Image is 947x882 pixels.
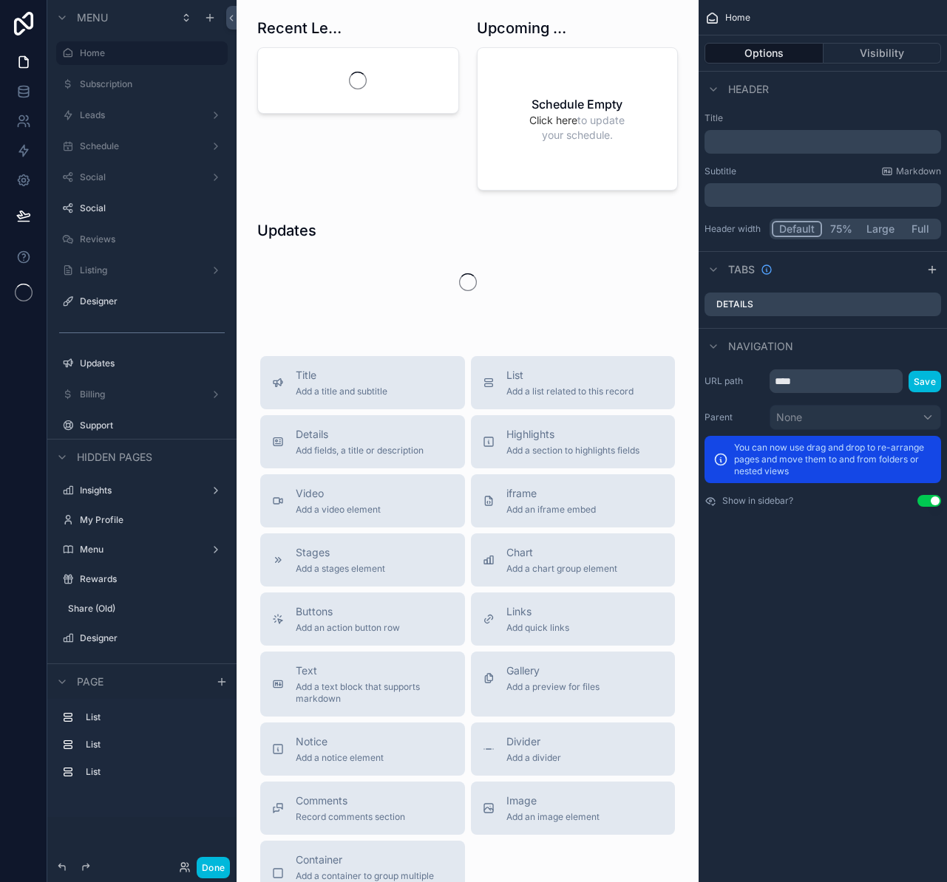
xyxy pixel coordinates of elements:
[705,375,764,387] label: URL path
[881,165,941,177] a: Markdown
[296,752,384,764] span: Add a notice element
[506,793,600,808] span: Image
[80,140,198,152] label: Schedule
[80,202,219,214] label: Social
[260,722,465,776] button: NoticeAdd a notice element
[728,339,793,354] span: Navigation
[471,415,676,468] button: HighlightsAdd a section to highlights fields
[705,411,764,423] label: Parent
[86,711,216,723] label: List
[909,371,941,392] button: Save
[296,427,424,442] span: Details
[296,386,387,397] span: Add a title and subtitle
[296,368,387,383] span: Title
[77,450,152,465] span: Hidden pages
[260,782,465,835] button: CommentsRecord comments section
[47,699,237,799] div: scrollable content
[296,604,400,619] span: Buttons
[80,109,198,121] label: Leads
[80,233,219,245] label: Reviews
[260,356,465,409] button: TitleAdd a title and subtitle
[471,782,676,835] button: ImageAdd an image element
[296,545,385,560] span: Stages
[296,852,453,867] span: Container
[80,264,198,276] label: Listing
[296,504,381,516] span: Add a video element
[471,474,676,527] button: iframeAdd an iframe embed
[260,474,465,527] button: VideoAdd a video element
[77,674,103,689] span: Page
[77,10,108,25] span: Menu
[80,295,219,307] label: Designer
[80,544,198,555] label: Menu
[772,221,822,237] button: Default
[506,563,617,575] span: Add a chart group element
[824,43,942,64] button: Visibility
[80,573,219,585] label: Rewards
[506,622,569,634] span: Add quick links
[506,604,569,619] span: Links
[506,368,634,383] span: List
[260,592,465,646] button: ButtonsAdd an action button row
[80,78,219,90] label: Subscription
[260,533,465,587] button: StagesAdd a stages element
[896,165,941,177] span: Markdown
[80,514,219,526] label: My Profile
[296,445,424,457] span: Add fields, a title or description
[80,171,198,183] label: Social
[80,420,219,431] label: Support
[296,811,405,823] span: Record comments section
[770,405,941,430] button: None
[80,632,219,644] a: Designer
[68,603,219,615] label: Share (Old)
[728,82,769,97] span: Header
[506,752,561,764] span: Add a divider
[80,485,198,496] label: Insights
[471,652,676,717] button: GalleryAdd a preview for files
[506,486,596,501] span: iframe
[80,358,219,369] label: Updates
[260,652,465,717] button: TextAdd a text block that supports markdown
[296,486,381,501] span: Video
[705,183,941,207] div: scrollable content
[80,47,219,59] label: Home
[728,262,755,277] span: Tabs
[86,739,216,751] label: List
[506,445,639,457] span: Add a section to highlights fields
[260,415,465,468] button: DetailsAdd fields, a title or description
[296,563,385,575] span: Add a stages element
[506,427,639,442] span: Highlights
[722,495,793,507] label: Show in sidebar?
[705,223,764,235] label: Header width
[296,663,453,678] span: Text
[197,857,230,878] button: Done
[506,386,634,397] span: Add a list related to this record
[506,734,561,749] span: Divider
[705,165,736,177] label: Subtitle
[506,811,600,823] span: Add an image element
[471,533,676,587] button: ChartAdd a chart group element
[80,389,198,400] label: Billing
[716,298,753,310] label: Details
[471,356,676,409] button: ListAdd a list related to this record
[296,734,384,749] span: Notice
[296,793,405,808] span: Comments
[86,766,216,778] label: List
[296,622,400,634] span: Add an action button row
[506,545,617,560] span: Chart
[506,504,596,516] span: Add an iframe embed
[822,221,860,237] button: 75%
[860,221,901,237] button: Large
[705,112,941,124] label: Title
